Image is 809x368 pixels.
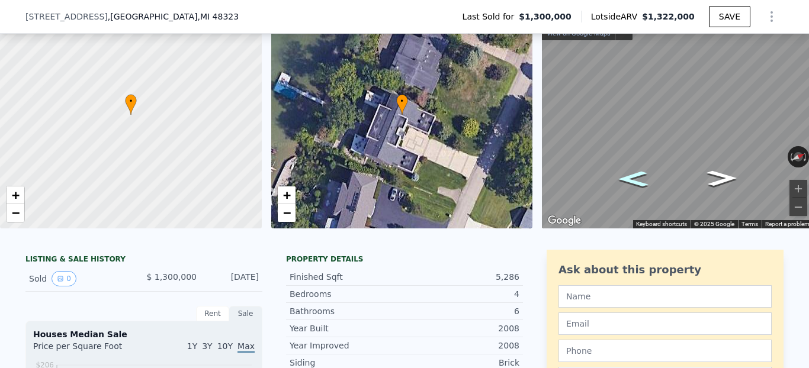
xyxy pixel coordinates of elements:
[558,262,772,278] div: Ask about this property
[125,96,137,106] span: •
[290,322,404,334] div: Year Built
[642,12,695,21] span: $1,322,000
[282,205,290,220] span: −
[694,167,749,190] path: Go Northeast, Pine Estates Dr
[29,271,134,286] div: Sold
[519,11,572,22] span: $1,300,000
[545,213,584,228] img: Google
[760,5,784,28] button: Show Options
[802,146,809,167] button: Rotate clockwise
[404,322,519,334] div: 2008
[558,285,772,308] input: Name
[12,188,20,202] span: +
[789,198,807,216] button: Zoom out
[146,272,197,282] span: $ 1,300,000
[278,186,296,204] a: Zoom in
[694,221,734,227] span: © 2025 Google
[404,271,519,283] div: 5,286
[606,167,661,191] path: Go Southwest, Pine Estates Dr
[217,341,233,351] span: 10Y
[202,341,212,351] span: 3Y
[25,254,262,266] div: LISTING & SALE HISTORY
[282,188,290,202] span: +
[404,340,519,351] div: 2008
[7,186,24,204] a: Zoom in
[636,220,687,228] button: Keyboard shortcuts
[558,340,772,362] input: Phone
[558,312,772,335] input: Email
[206,271,259,286] div: [DATE]
[52,271,76,286] button: View historical data
[187,341,197,351] span: 1Y
[7,204,24,222] a: Zoom out
[709,6,750,27] button: SAVE
[741,221,758,227] a: Terms (opens in new tab)
[237,341,255,353] span: Max
[33,328,255,340] div: Houses Median Sale
[463,11,519,22] span: Last Sold for
[286,254,523,264] div: Property details
[125,94,137,115] div: •
[290,271,404,283] div: Finished Sqft
[591,11,642,22] span: Lotside ARV
[108,11,239,22] span: , [GEOGRAPHIC_DATA]
[197,12,239,21] span: , MI 48323
[290,288,404,300] div: Bedrooms
[278,204,296,222] a: Zoom out
[290,305,404,317] div: Bathrooms
[196,306,229,321] div: Rent
[788,146,794,167] button: Rotate counterclockwise
[290,340,404,351] div: Year Improved
[396,96,408,106] span: •
[25,11,108,22] span: [STREET_ADDRESS]
[33,340,144,359] div: Price per Square Foot
[229,306,262,321] div: Sale
[396,94,408,115] div: •
[789,180,807,198] button: Zoom in
[404,288,519,300] div: 4
[545,213,584,228] a: Open this area in Google Maps (opens a new window)
[12,205,20,220] span: −
[404,305,519,317] div: 6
